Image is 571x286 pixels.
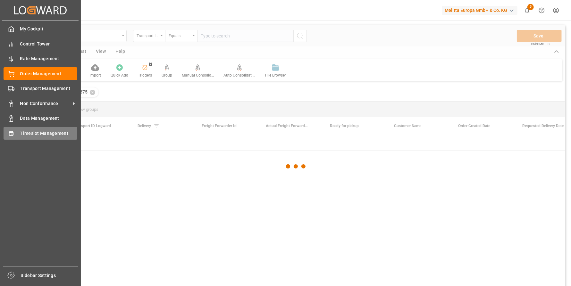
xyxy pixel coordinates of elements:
[4,67,77,80] a: Order Management
[4,82,77,95] a: Transport Management
[4,23,77,35] a: My Cockpit
[20,85,78,92] span: Transport Management
[4,112,77,125] a: Data Management
[20,55,78,62] span: Rate Management
[4,127,77,139] a: Timeslot Management
[20,41,78,47] span: Control Tower
[4,53,77,65] a: Rate Management
[20,70,78,77] span: Order Management
[20,26,78,32] span: My Cockpit
[4,37,77,50] a: Control Tower
[442,4,520,16] button: Melitta Europa GmbH & Co. KG
[527,4,534,10] span: 5
[534,3,549,18] button: Help Center
[20,130,78,137] span: Timeslot Management
[20,115,78,122] span: Data Management
[20,100,71,107] span: Non Conformance
[21,272,78,279] span: Sidebar Settings
[520,3,534,18] button: show 5 new notifications
[442,6,517,15] div: Melitta Europa GmbH & Co. KG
